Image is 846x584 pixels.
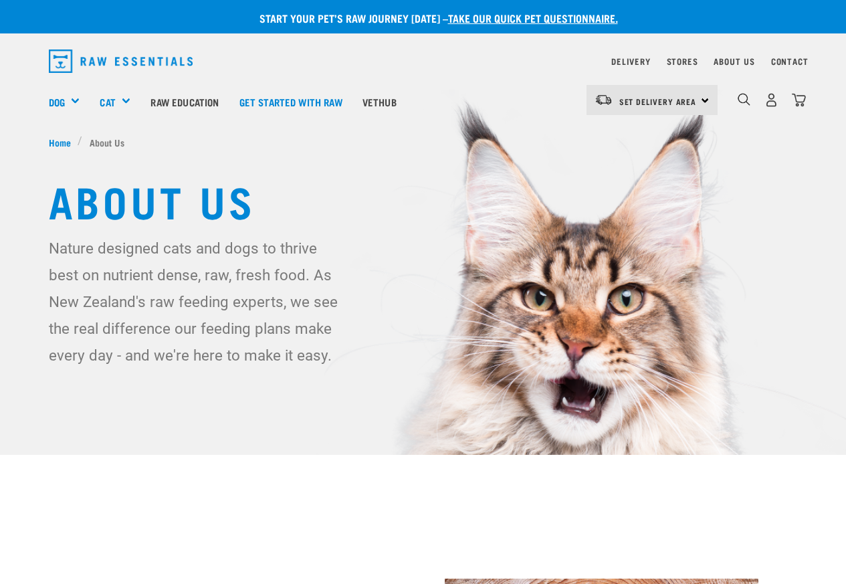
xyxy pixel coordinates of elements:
a: Contact [771,59,809,64]
a: Home [49,135,78,149]
span: Set Delivery Area [619,99,697,104]
img: user.png [764,93,778,107]
a: Delivery [611,59,650,64]
nav: breadcrumbs [49,135,798,149]
a: Dog [49,94,65,110]
a: Cat [100,94,115,110]
p: Nature designed cats and dogs to thrive best on nutrient dense, raw, fresh food. As New Zealand's... [49,235,348,369]
a: Vethub [352,75,407,128]
img: home-icon-1@2x.png [738,93,750,106]
img: home-icon@2x.png [792,93,806,107]
a: About Us [714,59,754,64]
img: Raw Essentials Logo [49,50,193,73]
a: Get started with Raw [229,75,352,128]
a: take our quick pet questionnaire. [448,15,618,21]
a: Raw Education [140,75,229,128]
a: Stores [667,59,698,64]
span: Home [49,135,71,149]
h1: About Us [49,176,798,224]
img: van-moving.png [595,94,613,106]
nav: dropdown navigation [38,44,809,78]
